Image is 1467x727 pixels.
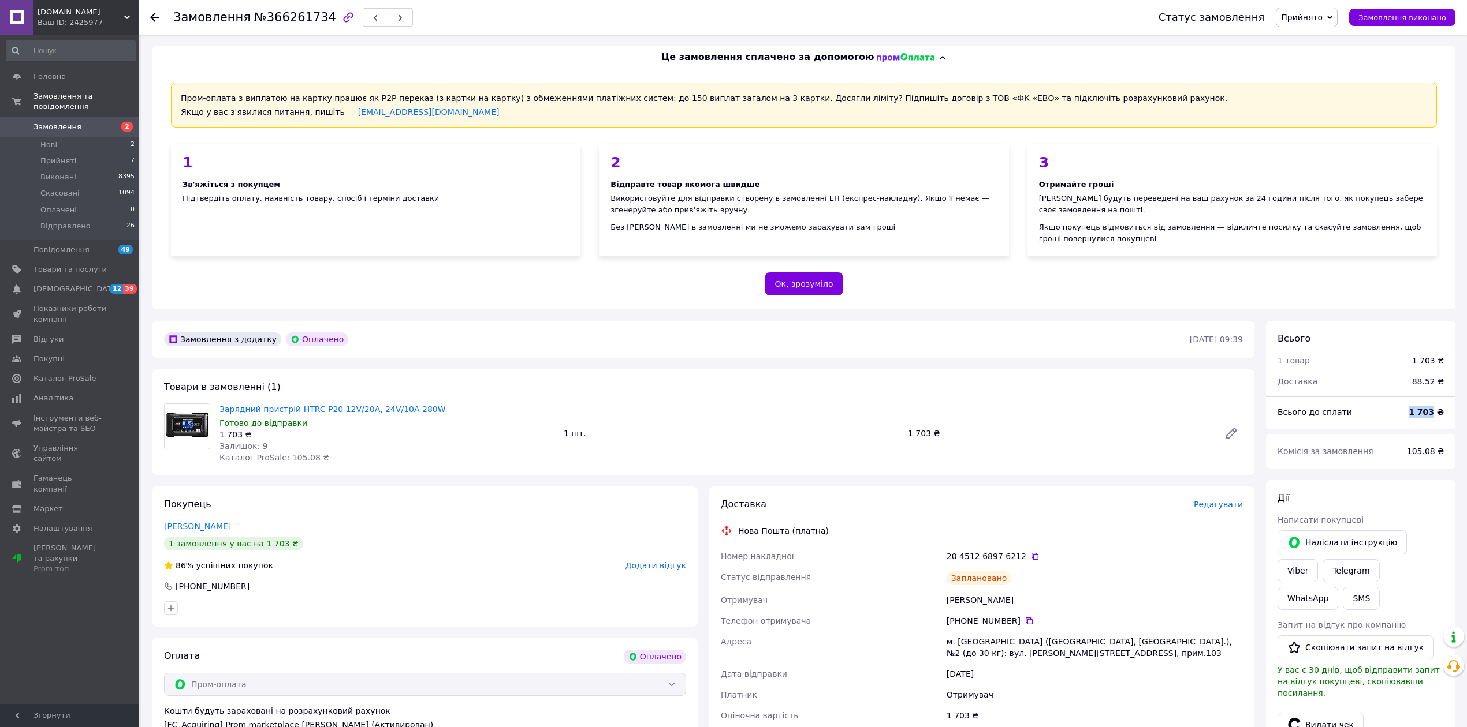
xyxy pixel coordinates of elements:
a: WhatsApp [1278,587,1338,610]
div: Підтвердіть оплату, наявність товару, спосіб і терміни доставки [171,144,580,256]
span: Маркет [33,504,63,514]
span: Оплачені [40,205,77,215]
span: Редагувати [1194,500,1243,509]
span: Повідомлення [33,245,90,255]
span: Телефон отримувача [721,616,811,625]
span: У вас є 30 днів, щоб відправити запит на відгук покупцеві, скопіювавши посилання. [1278,665,1440,698]
div: 1 [183,155,569,170]
a: Viber [1278,559,1318,582]
img: Зарядний пристрій HTRC P20 12V/20A, 24V/10A 280W [165,407,210,445]
span: 39 [123,284,136,294]
span: Замовлення [173,10,251,24]
div: Оплачено [286,332,348,346]
span: Покупці [33,354,65,364]
div: [PHONE_NUMBER] [174,580,251,592]
span: №366261734 [254,10,336,24]
div: Ваш ID: 2425977 [38,17,139,28]
div: 1 шт. [559,425,903,441]
span: 49 [118,245,133,254]
span: Товари та послуги [33,264,107,275]
button: Надіслати інструкцію [1278,530,1407,554]
span: 86% [176,561,193,570]
span: Налаштування [33,523,92,534]
div: Отримувач [944,684,1245,705]
div: Замовлення з додатку [164,332,281,346]
span: Додати відгук [625,561,686,570]
span: Каталог ProSale: 105.08 ₴ [219,453,329,462]
span: Каталог ProSale [33,373,96,384]
div: [PERSON_NAME] [944,590,1245,610]
span: Скасовані [40,188,80,198]
span: Комісія за замовлення [1278,447,1373,456]
span: [DEMOGRAPHIC_DATA] [33,284,119,294]
span: Оплата [164,650,200,661]
span: [PERSON_NAME] та рахунки [33,543,107,575]
button: Замовлення виконано [1349,9,1455,26]
span: 0 [131,205,135,215]
button: Скопіювати запит на відгук [1278,635,1434,659]
span: Готово до відправки [219,418,307,428]
span: Відправлено [40,221,91,231]
span: Отримайте гроші [1039,180,1114,189]
div: 3 [1039,155,1425,170]
span: Всього [1278,333,1310,344]
span: Головна [33,72,66,82]
a: [PERSON_NAME] [164,522,231,531]
span: Нові [40,140,57,150]
span: Товари в замовленні (1) [164,381,281,392]
div: 1 замовлення у вас на 1 703 ₴ [164,537,303,550]
span: Дії [1278,492,1290,503]
div: 1 703 ₴ [1412,355,1444,366]
span: Показники роботи компанії [33,303,107,324]
span: Замовлення [33,122,81,132]
span: Замовлення та повідомлення [33,91,139,112]
a: [EMAIL_ADDRESS][DOMAIN_NAME] [358,107,500,117]
span: Всього до сплати [1278,407,1352,417]
span: 1094 [118,188,135,198]
span: 1 товар [1278,356,1310,365]
div: Без [PERSON_NAME] в замовленні ми не зможемо зарахувати вам гроші [610,222,997,233]
div: успішних покупок [164,560,273,571]
div: 1 703 ₴ [219,429,554,440]
div: м. [GEOGRAPHIC_DATA] ([GEOGRAPHIC_DATA], [GEOGRAPHIC_DATA].), №2 (до 30 кг): вул. [PERSON_NAME][S... [944,631,1245,664]
div: Prom топ [33,564,107,574]
span: 26 [126,221,135,231]
span: Запит на відгук про компанію [1278,620,1406,629]
span: Оціночна вартість [721,711,798,720]
span: Написати покупцеві [1278,515,1364,524]
div: 1 703 ₴ [903,425,1215,441]
b: 1 703 ₴ [1409,407,1444,417]
a: Telegram [1323,559,1379,582]
span: 2 [131,140,135,150]
div: [PERSON_NAME] будуть переведені на ваш рахунок за 24 години після того, як покупець забере своє з... [1039,193,1425,216]
span: Покупець [164,499,211,509]
span: Адреса [721,637,751,646]
span: Відгуки [33,334,64,344]
div: Нова Пошта (платна) [735,525,832,537]
a: Редагувати [1220,422,1243,445]
span: Дата відправки [721,669,787,679]
div: Оплачено [624,650,686,664]
div: 20 4512 6897 6212 [947,550,1243,562]
span: Виконані [40,172,76,182]
button: SMS [1343,587,1380,610]
input: Пошук [6,40,136,61]
span: 7 [131,156,135,166]
div: [DATE] [944,664,1245,684]
span: Гаманець компанії [33,473,107,494]
div: Якщо у вас з'явилися питання, пишіть — [181,106,1427,118]
span: Платник [721,690,757,699]
div: 2 [610,155,997,170]
span: 105.08 ₴ [1407,447,1444,456]
div: 88.52 ₴ [1405,369,1451,394]
button: Ок, зрозуміло [765,272,843,295]
div: Пром-оплата з виплатою на картку працює як P2P переказ (з картки на картку) з обмеженнями платіжн... [171,83,1437,128]
span: 8395 [118,172,135,182]
span: 2 [121,122,133,132]
div: Заплановано [947,571,1012,585]
div: 1 703 ₴ [944,705,1245,726]
span: Зв'яжіться з покупцем [183,180,280,189]
div: Якщо покупець відмовиться від замовлення — відкличте посилку та скасуйте замовлення, щоб гроші по... [1039,222,1425,245]
span: Номер накладної [721,552,794,561]
span: Залишок: 9 [219,441,268,451]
